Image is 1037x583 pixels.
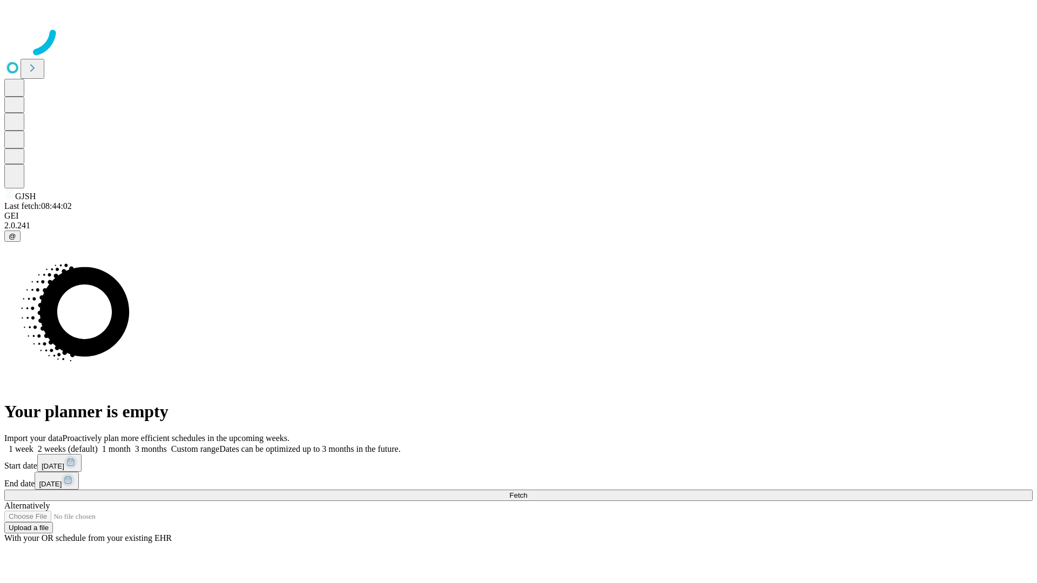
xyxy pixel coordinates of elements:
[35,472,79,490] button: [DATE]
[42,462,64,470] span: [DATE]
[4,501,50,510] span: Alternatively
[4,221,1033,231] div: 2.0.241
[4,533,172,543] span: With your OR schedule from your existing EHR
[135,444,167,453] span: 3 months
[219,444,400,453] span: Dates can be optimized up to 3 months in the future.
[171,444,219,453] span: Custom range
[9,232,16,240] span: @
[37,454,82,472] button: [DATE]
[4,522,53,533] button: Upload a file
[4,402,1033,422] h1: Your planner is empty
[4,231,21,242] button: @
[63,433,289,443] span: Proactively plan more efficient schedules in the upcoming weeks.
[4,433,63,443] span: Import your data
[4,211,1033,221] div: GEI
[38,444,98,453] span: 2 weeks (default)
[4,490,1033,501] button: Fetch
[4,472,1033,490] div: End date
[9,444,33,453] span: 1 week
[102,444,131,453] span: 1 month
[4,201,72,211] span: Last fetch: 08:44:02
[4,454,1033,472] div: Start date
[39,480,62,488] span: [DATE]
[15,192,36,201] span: GJSH
[509,491,527,499] span: Fetch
